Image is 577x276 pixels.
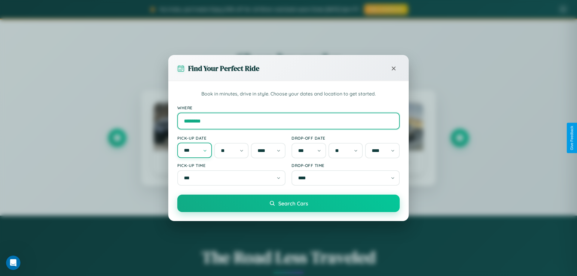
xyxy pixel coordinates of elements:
h3: Find Your Perfect Ride [188,63,259,73]
label: Drop-off Date [292,135,400,141]
label: Pick-up Date [177,135,285,141]
span: Search Cars [278,200,308,207]
p: Book in minutes, drive in style. Choose your dates and location to get started. [177,90,400,98]
label: Where [177,105,400,110]
label: Drop-off Time [292,163,400,168]
button: Search Cars [177,195,400,212]
label: Pick-up Time [177,163,285,168]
